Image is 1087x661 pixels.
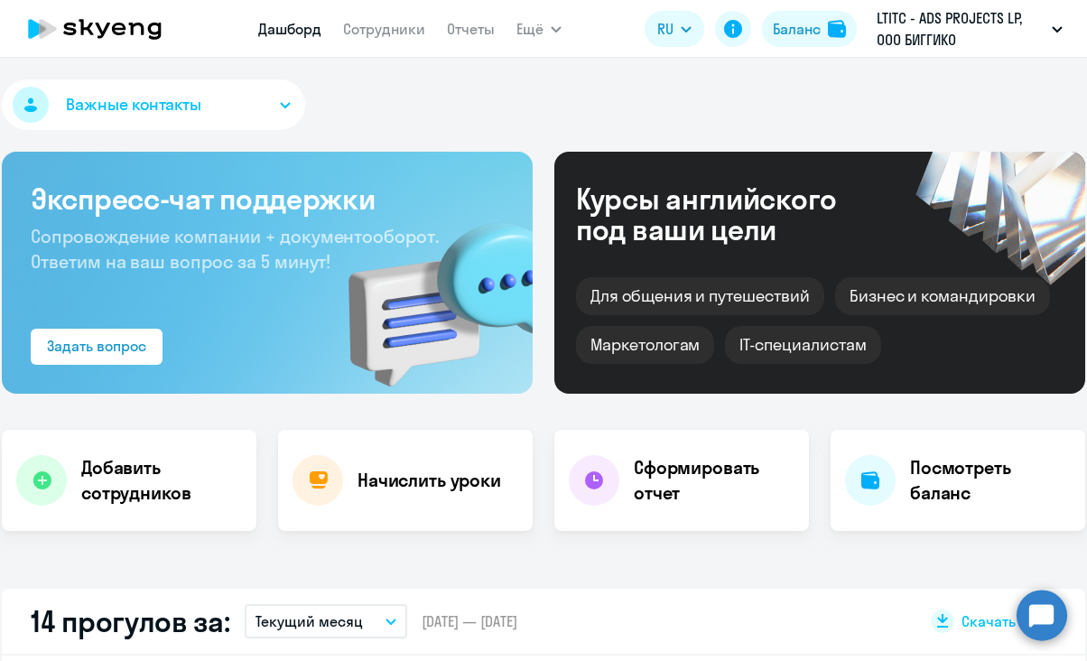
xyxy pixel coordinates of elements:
[828,20,846,38] img: balance
[47,335,146,357] div: Задать вопрос
[343,20,425,38] a: Сотрудники
[877,7,1045,51] p: LTITC - ADS PROJECTS LP, ООО БИГГИКО
[725,326,880,364] div: IT-специалистам
[516,11,562,47] button: Ещё
[447,20,495,38] a: Отчеты
[2,79,305,130] button: Важные контакты
[910,455,1071,506] h4: Посмотреть баланс
[516,18,543,40] span: Ещё
[81,455,242,506] h4: Добавить сотрудников
[255,610,363,632] p: Текущий месяц
[657,18,674,40] span: RU
[258,20,321,38] a: Дашборд
[762,11,857,47] button: Балансbalance
[31,603,230,639] h2: 14 прогулов за:
[31,329,163,365] button: Задать вопрос
[962,611,1056,631] span: Скачать отчет
[422,611,517,631] span: [DATE] — [DATE]
[31,181,504,217] h3: Экспресс-чат поддержки
[835,277,1050,315] div: Бизнес и командировки
[358,468,501,493] h4: Начислить уроки
[576,326,714,364] div: Маркетологам
[245,604,407,638] button: Текущий месяц
[773,18,821,40] div: Баланс
[322,191,533,394] img: bg-img
[634,455,794,506] h4: Сформировать отчет
[66,93,201,116] span: Важные контакты
[576,277,824,315] div: Для общения и путешествий
[576,183,885,245] div: Курсы английского под ваши цели
[868,7,1072,51] button: LTITC - ADS PROJECTS LP, ООО БИГГИКО
[31,225,439,273] span: Сопровождение компании + документооборот. Ответим на ваш вопрос за 5 минут!
[645,11,704,47] button: RU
